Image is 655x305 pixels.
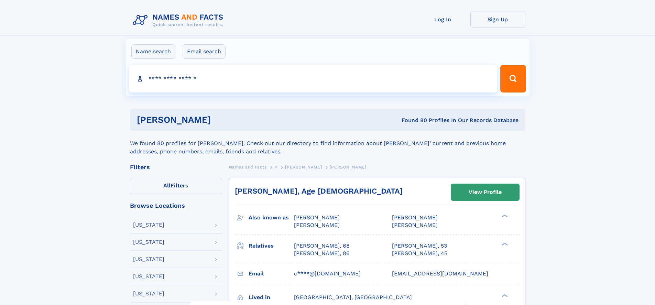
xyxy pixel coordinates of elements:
span: [PERSON_NAME] [392,222,438,228]
a: [PERSON_NAME], Age [DEMOGRAPHIC_DATA] [235,187,403,195]
a: [PERSON_NAME], 86 [294,250,350,257]
label: Name search [131,44,175,59]
div: Filters [130,164,222,170]
div: ❯ [500,242,508,246]
div: [US_STATE] [133,239,164,245]
a: Names and Facts [229,163,267,171]
img: Logo Names and Facts [130,11,229,30]
span: [PERSON_NAME] [330,165,367,170]
a: [PERSON_NAME], 68 [294,242,350,250]
div: [US_STATE] [133,291,164,296]
a: [PERSON_NAME], 45 [392,250,447,257]
span: P [274,165,277,170]
a: [PERSON_NAME] [285,163,322,171]
h3: Email [249,268,294,280]
h3: Relatives [249,240,294,252]
div: ❯ [500,214,508,218]
span: [PERSON_NAME] [294,214,340,221]
div: [US_STATE] [133,274,164,279]
div: [US_STATE] [133,222,164,228]
div: [US_STATE] [133,257,164,262]
button: Search Button [500,65,526,92]
div: Found 80 Profiles In Our Records Database [306,117,518,124]
div: Browse Locations [130,203,222,209]
h3: Also known as [249,212,294,224]
span: [EMAIL_ADDRESS][DOMAIN_NAME] [392,270,488,277]
div: We found 80 profiles for [PERSON_NAME]. Check out our directory to find information about [PERSON... [130,131,525,156]
a: View Profile [451,184,519,200]
div: View Profile [469,184,502,200]
input: search input [129,65,498,92]
label: Email search [183,44,226,59]
a: Sign Up [470,11,525,28]
span: [GEOGRAPHIC_DATA], [GEOGRAPHIC_DATA] [294,294,412,301]
div: ❯ [500,293,508,298]
a: P [274,163,277,171]
h1: [PERSON_NAME] [137,116,306,124]
label: Filters [130,178,222,194]
span: [PERSON_NAME] [285,165,322,170]
a: Log In [415,11,470,28]
span: [PERSON_NAME] [294,222,340,228]
a: [PERSON_NAME], 53 [392,242,447,250]
span: [PERSON_NAME] [392,214,438,221]
span: All [163,182,171,189]
h3: Lived in [249,292,294,303]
